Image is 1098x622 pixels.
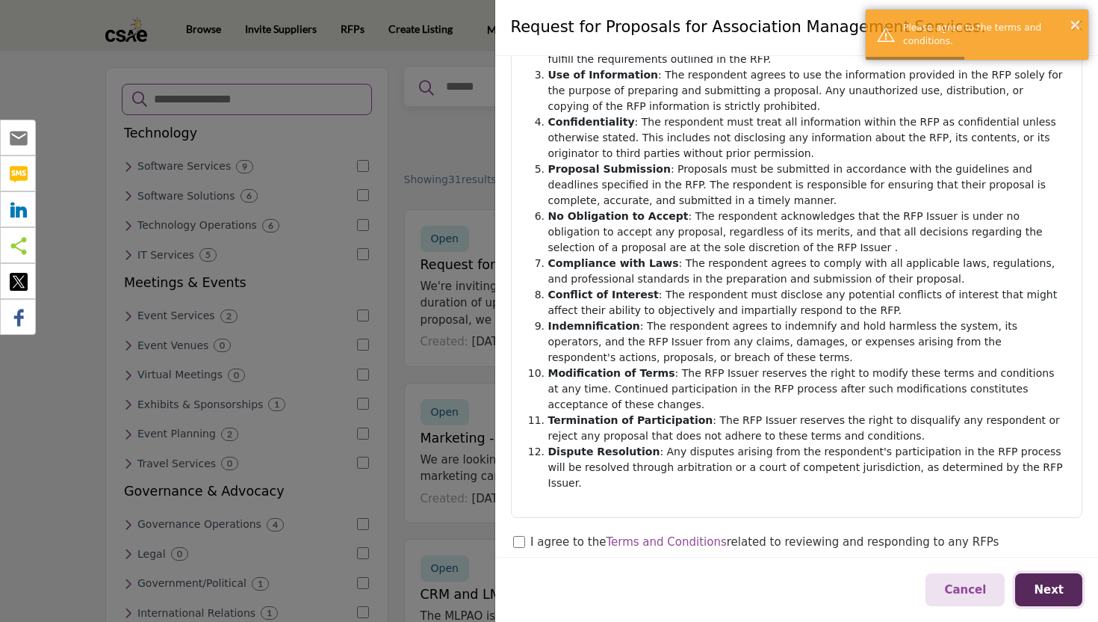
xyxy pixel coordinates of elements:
[903,21,1077,49] div: Please agree to the terms and conditions.
[548,69,659,81] strong: Use of Information
[548,163,671,175] strong: Proposal Submission
[1069,16,1082,31] button: ×
[548,446,660,458] strong: Dispute Resolution
[548,209,1067,256] li: : The respondent acknowledges that the RFP Issuer is under no obligation to accept any proposal, ...
[548,210,689,222] strong: No Obligation to Accept
[511,16,986,40] h4: Request for Proposals for Association Management Services.
[925,573,1005,607] button: Cancel
[548,289,659,301] strong: Conflict of Interest
[548,444,1067,491] li: : Any disputes arising from the respondent's participation in the RFP process will be resolved th...
[548,287,1067,318] li: : The respondent must disclose any potential conflicts of interest that might affect their abilit...
[548,67,1067,114] li: : The respondent agrees to use the information provided in the RFP solely for the purpose of prep...
[606,535,726,549] span: Terms and Conditions
[548,256,1067,287] li: : The respondent agrees to comply with all applicable laws, regulations, and professional standar...
[548,257,679,269] strong: Compliance with Laws
[944,583,986,597] span: Cancel
[1034,583,1064,597] span: Next
[548,114,1067,161] li: : The respondent must treat all information within the RFP as confidential unless otherwise state...
[548,367,675,379] strong: Modification of Terms
[548,320,640,332] strong: Indemnification
[548,161,1067,209] li: : Proposals must be submitted in accordance with the guidelines and deadlines specified in the RF...
[548,366,1067,413] li: : The RFP Issuer reserves the right to modify these terms and conditions at any time. Continued p...
[548,413,1067,444] li: : The RFP Issuer reserves the right to disqualify any respondent or reject any proposal that does...
[1015,573,1082,607] button: Next
[530,534,999,553] div: I agree to the related to reviewing and responding to any RFPs
[548,414,713,426] strong: Termination of Participation
[548,318,1067,366] li: : The respondent agrees to indemnify and hold harmless the system, its operators, and the RFP Iss...
[548,116,635,128] strong: Confidentiality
